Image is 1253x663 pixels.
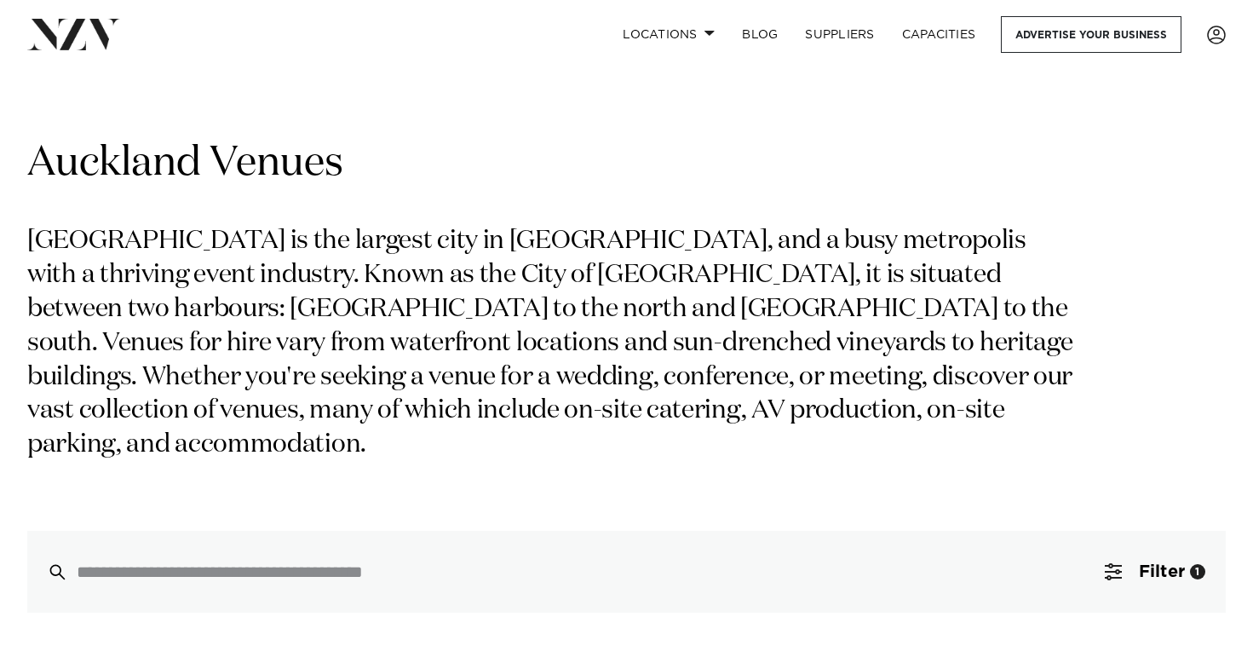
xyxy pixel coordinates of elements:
a: Locations [609,16,728,53]
button: Filter1 [1084,531,1226,613]
img: nzv-logo.png [27,19,120,49]
a: Capacities [888,16,990,53]
h1: Auckland Venues [27,137,1226,191]
span: Filter [1139,563,1185,580]
a: Advertise your business [1001,16,1181,53]
div: 1 [1190,564,1205,579]
a: BLOG [728,16,791,53]
a: SUPPLIERS [791,16,888,53]
p: [GEOGRAPHIC_DATA] is the largest city in [GEOGRAPHIC_DATA], and a busy metropolis with a thriving... [27,225,1080,463]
